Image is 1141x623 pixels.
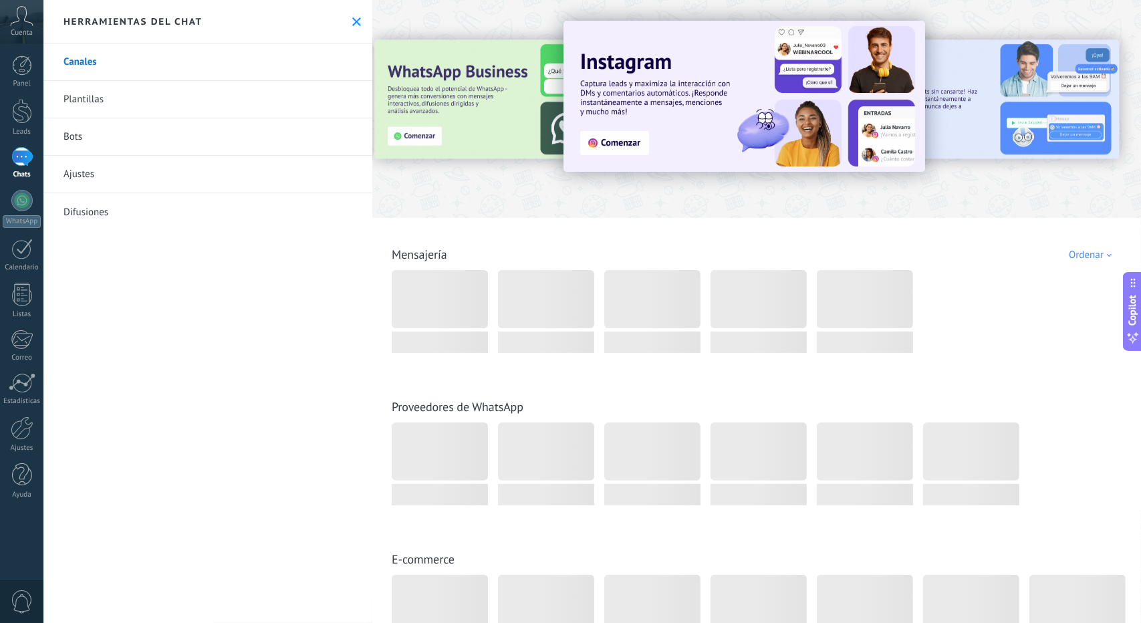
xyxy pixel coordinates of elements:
a: Proveedores de WhatsApp [392,399,523,414]
a: Plantillas [43,81,372,118]
img: Slide 3 [374,40,659,159]
div: Ajustes [3,444,41,453]
span: Copilot [1126,295,1140,326]
img: Slide 1 [563,21,925,172]
div: Ayuda [3,491,41,499]
a: Canales [43,43,372,81]
div: Chats [3,170,41,179]
div: Correo [3,354,41,362]
div: Leads [3,128,41,136]
div: Ordenar [1069,249,1116,261]
div: WhatsApp [3,215,41,228]
div: Panel [3,80,41,88]
a: Ajustes [43,156,372,193]
a: E-commerce [392,551,455,567]
h2: Herramientas del chat [64,15,203,27]
span: Cuenta [11,29,33,37]
a: Difusiones [43,193,372,231]
img: Slide 2 [835,40,1120,159]
div: Listas [3,310,41,319]
a: Bots [43,118,372,156]
div: Estadísticas [3,397,41,406]
div: Calendario [3,263,41,272]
